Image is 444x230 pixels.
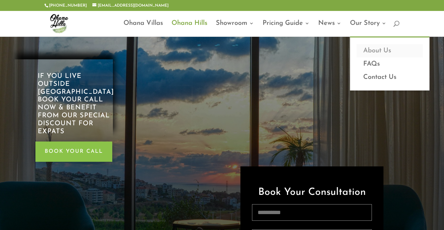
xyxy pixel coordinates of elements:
[123,21,163,36] a: Ohana Villas
[35,142,112,162] a: BOOK YOUR CALL
[252,184,372,204] h3: Book Your Consultation
[263,21,310,36] a: Pricing Guide
[350,21,386,36] a: Our Story
[216,21,254,36] a: Showroom
[49,4,87,8] a: [PHONE_NUMBER]
[38,73,114,136] p: IF YOU LIVE OUTSIDE [GEOGRAPHIC_DATA] BOOK YOUR CALL NOW & BENEFIT FROM OUR SPECIAL DISCOUNT FOR ...
[357,57,423,71] a: FAQs
[46,10,72,36] img: ohana-hills
[92,4,169,8] a: [EMAIL_ADDRESS][DOMAIN_NAME]
[172,21,207,36] a: Ohana Hills
[357,71,423,84] a: Contact Us
[357,44,423,57] a: About Us
[318,21,341,36] a: News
